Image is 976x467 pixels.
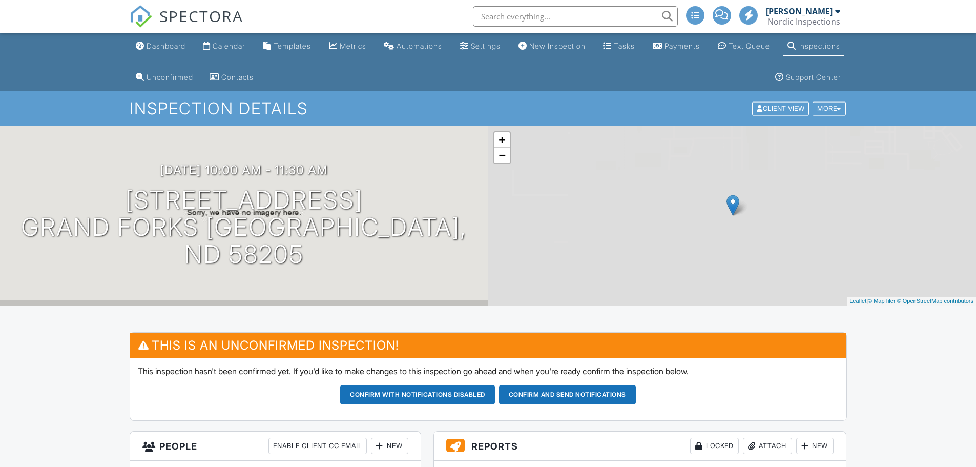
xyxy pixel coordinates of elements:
[397,42,442,50] div: Automations
[868,298,896,304] a: © MapTiler
[340,385,495,404] button: Confirm with notifications disabled
[138,366,839,377] p: This inspection hasn't been confirmed yet. If you'd like to make changes to this inspection go ah...
[380,37,446,56] a: Automations (Advanced)
[16,187,472,268] h1: [STREET_ADDRESS] Grand Forks [GEOGRAPHIC_DATA], ND 58205
[743,438,792,454] div: Attach
[766,6,833,16] div: [PERSON_NAME]
[514,37,590,56] a: New Inspection
[434,432,846,461] h3: Reports
[714,37,774,56] a: Text Queue
[147,73,193,82] div: Unconfirmed
[751,104,812,112] a: Client View
[767,16,840,27] div: Nordic Inspections
[499,385,636,404] button: Confirm and send notifications
[494,148,510,163] a: Zoom out
[847,297,976,306] div: |
[221,73,254,82] div: Contacts
[849,298,866,304] a: Leaflet
[371,438,408,454] div: New
[599,37,639,56] a: Tasks
[274,42,311,50] div: Templates
[160,163,328,177] h3: [DATE] 10:00 am - 11:30 am
[132,37,190,56] a: Dashboard
[649,37,704,56] a: Payments
[752,102,809,116] div: Client View
[340,42,366,50] div: Metrics
[130,99,847,117] h1: Inspection Details
[529,42,586,50] div: New Inspection
[897,298,973,304] a: © OpenStreetMap contributors
[798,42,840,50] div: Inspections
[147,42,185,50] div: Dashboard
[199,37,249,56] a: Calendar
[690,438,739,454] div: Locked
[325,37,370,56] a: Metrics
[786,73,841,82] div: Support Center
[132,68,197,87] a: Unconfirmed
[456,37,505,56] a: Settings
[159,5,243,27] span: SPECTORA
[771,68,845,87] a: Support Center
[268,438,367,454] div: Enable Client CC Email
[473,6,678,27] input: Search everything...
[813,102,846,116] div: More
[614,42,635,50] div: Tasks
[259,37,315,56] a: Templates
[205,68,258,87] a: Contacts
[471,42,501,50] div: Settings
[130,432,421,461] h3: People
[130,14,243,35] a: SPECTORA
[729,42,770,50] div: Text Queue
[796,438,834,454] div: New
[130,333,846,358] h3: This is an Unconfirmed Inspection!
[494,132,510,148] a: Zoom in
[664,42,700,50] div: Payments
[130,5,152,28] img: The Best Home Inspection Software - Spectora
[783,37,844,56] a: Inspections
[213,42,245,50] div: Calendar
